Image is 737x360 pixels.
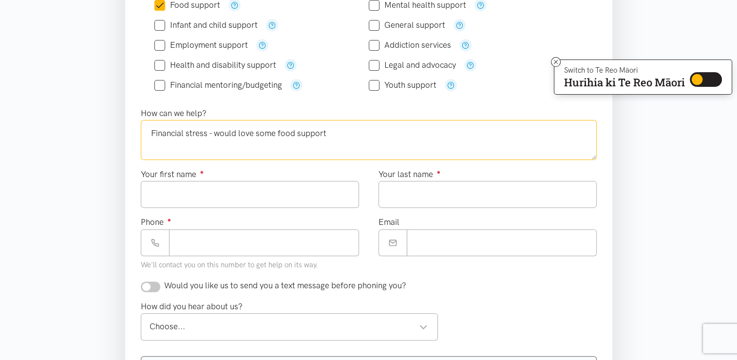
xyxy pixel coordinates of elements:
small: We'll contact you on this number to get help on its way. [141,260,318,269]
label: Addiction services [369,41,451,49]
label: Phone [141,216,171,229]
label: Mental health support [369,1,466,9]
sup: ● [437,168,441,176]
label: Your last name [378,168,441,181]
label: Email [378,216,399,229]
label: How did you hear about us? [141,300,243,313]
label: Financial mentoring/budgeting [154,81,282,89]
sup: ● [168,216,171,223]
label: Youth support [369,81,436,89]
label: Employment support [154,41,248,49]
label: Your first name [141,168,204,181]
input: Email [407,229,597,256]
input: Phone number [169,229,359,256]
label: Food support [154,1,220,9]
label: General support [369,21,445,29]
p: Hurihia ki Te Reo Māori [564,78,685,87]
label: Health and disability support [154,61,276,69]
div: Choose... [150,320,428,333]
label: Infant and child support [154,21,258,29]
label: Legal and advocacy [369,61,456,69]
span: Would you like us to send you a text message before phoning you? [164,280,406,290]
p: Switch to Te Reo Māori [564,67,685,73]
sup: ● [200,168,204,176]
label: How can we help? [141,107,207,120]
